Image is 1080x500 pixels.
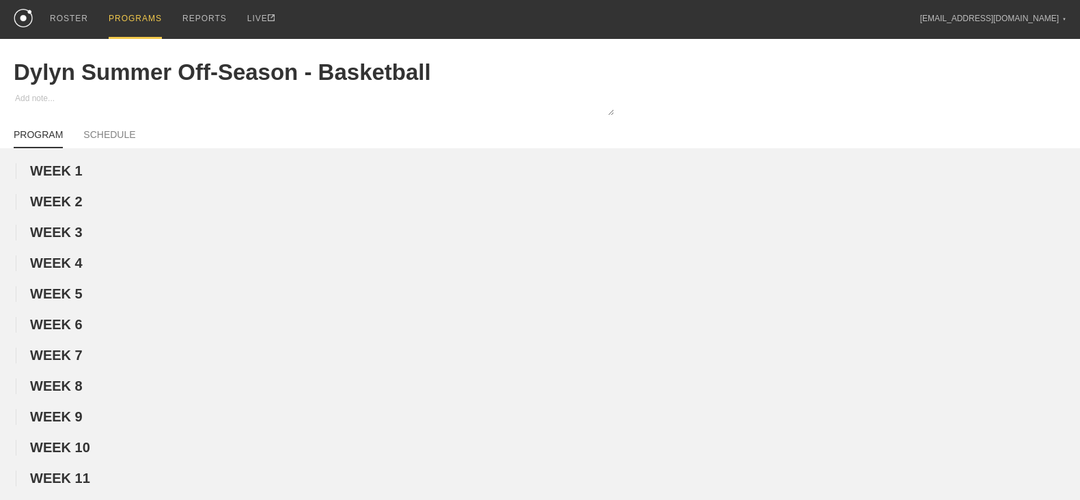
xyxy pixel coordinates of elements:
[30,255,83,270] span: WEEK 4
[14,129,63,148] a: PROGRAM
[30,317,83,332] span: WEEK 6
[1062,15,1066,23] div: ▼
[30,409,83,424] span: WEEK 9
[30,471,90,486] span: WEEK 11
[30,348,83,363] span: WEEK 7
[30,286,83,301] span: WEEK 5
[30,440,90,455] span: WEEK 10
[30,194,83,209] span: WEEK 2
[14,9,33,27] img: logo
[30,378,83,393] span: WEEK 8
[30,225,83,240] span: WEEK 3
[1012,434,1080,500] iframe: Chat Widget
[30,163,83,178] span: WEEK 1
[83,129,135,147] a: SCHEDULE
